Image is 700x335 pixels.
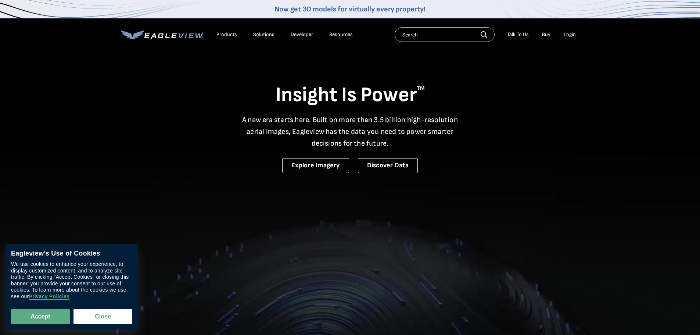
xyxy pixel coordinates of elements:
[11,261,132,300] div: We use cookies to enhance your experience, to display customized content, and to analyze site tra...
[11,250,132,258] div: Eagleview’s Use of Cookies
[253,31,274,38] div: Solutions
[564,31,576,38] div: Login
[274,5,426,14] a: Now get 3D models for virtually every property!
[121,82,579,108] h1: Insight Is Power
[29,294,69,300] a: Privacy Policies
[417,85,425,92] sup: TM
[507,31,529,38] div: Talk To Us
[395,27,495,42] input: Search
[11,309,70,324] button: Accept
[282,158,349,173] a: Explore Imagery
[358,158,418,173] a: Discover Data
[216,31,237,38] div: Products
[73,309,132,324] button: Close
[329,31,353,38] div: Resources
[542,31,550,38] a: Buy
[238,114,463,149] p: A new era starts here. Built on more than 3.5 billion high-resolution aerial images, Eagleview ha...
[291,31,313,38] a: Developer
